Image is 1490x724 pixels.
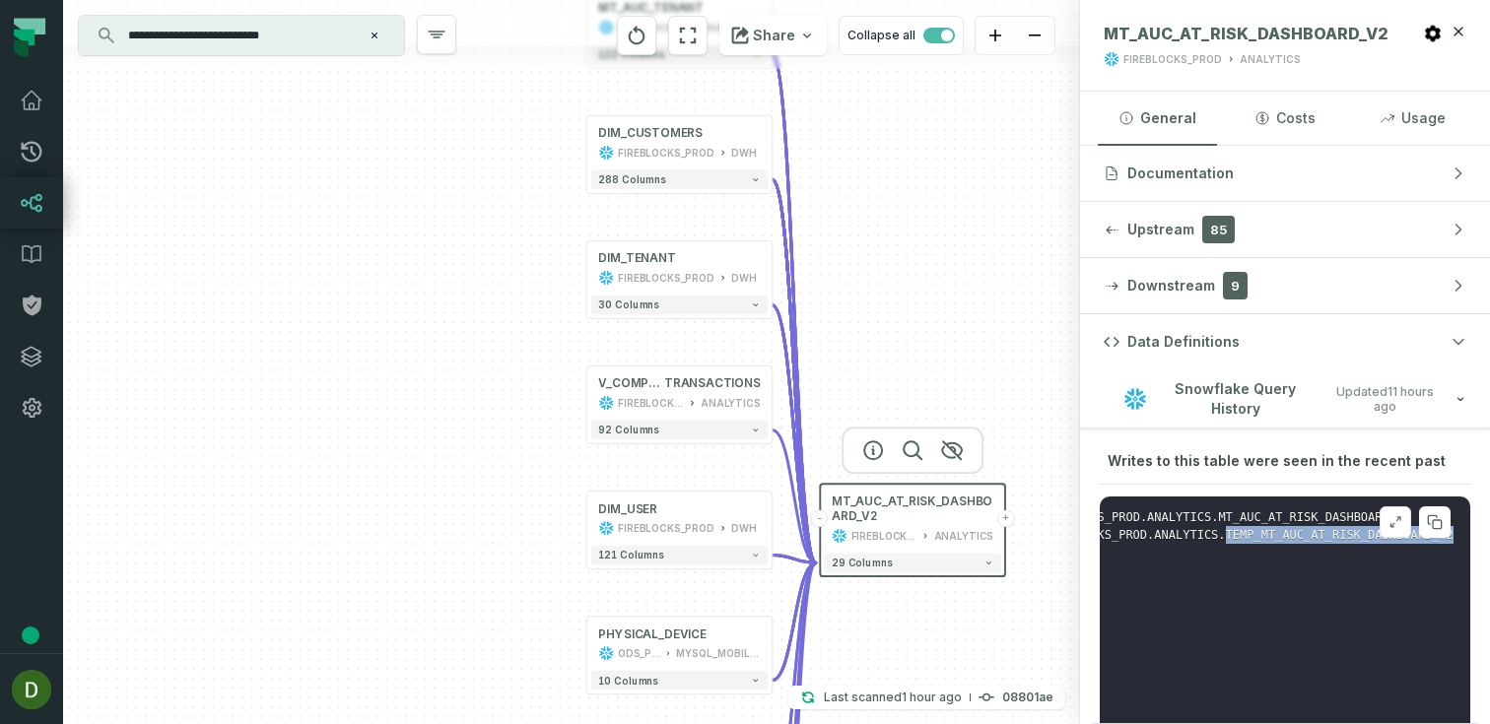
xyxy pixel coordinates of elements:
button: + [997,510,1015,528]
button: Snowflake Query HistoryUpdated[DATE] 1:40:16 AM [1104,385,1466,412]
button: - [811,510,829,528]
span: Upstream [1127,220,1194,239]
span: Writes to this table were seen in the recent past [1108,452,1446,469]
div: FIREBLOCKS_PROD [1123,52,1222,67]
div: FIREBLOCKS_PROD [618,520,714,536]
relative-time: Sep 25, 2025, 11:34 AM GMT+3 [902,690,962,704]
span: MT_AUC_AT_RISK_DASHBOARD_V2 [832,494,993,524]
span: 121 columns [598,550,663,561]
span: MT_AUC_AT_RISK_DASHBOARD_V2 [1104,24,1388,43]
button: Upstream85 [1080,202,1490,257]
span: Documentation [1127,164,1234,183]
span: Snowflake Query History [1155,379,1316,418]
div: MYSQL_MOBILE_API_GATEWAY [676,645,761,661]
div: ANALYTICS [1240,52,1301,67]
button: Share [719,16,827,55]
button: Costs [1225,92,1344,145]
div: ODS_PROD_FBS_PRODUCT [618,645,660,661]
span: Data Definitions [1127,332,1240,352]
div: FIREBLOCKS_PROD [851,528,916,544]
span: 85 [1202,216,1235,243]
h4: 08801ae [1002,691,1053,703]
img: avatar of Dan Ben-Dor [12,670,51,709]
span: . [1140,510,1147,524]
button: Usage [1353,92,1472,145]
span: 288 columns [598,173,665,185]
span: ANALYTICS [1147,510,1211,524]
div: DIM_CUSTOMERS [598,126,703,142]
span: . [1147,528,1154,542]
p: Last scanned [824,688,962,707]
button: zoom in [976,17,1015,55]
span: . [1211,510,1218,524]
span: Updated [1327,384,1443,414]
span: Downstream [1127,276,1215,296]
span: 29 columns [832,558,893,569]
g: Edge from 9b876d078cf2738f95a91c12ad312ee3 to 739627cc9c836300d3070ea402f31f0b [772,54,816,562]
span: 92 columns [598,425,659,436]
div: DWH [731,145,756,161]
span: TEMP_MT_AUC_AT_RISK_DASHBOARD_V2 [1226,528,1454,542]
div: ANALYTICS [701,395,761,411]
div: DIM_USER [598,501,657,517]
div: Tooltip anchor [22,626,39,644]
div: DWH [731,270,756,286]
button: Clear search query [365,26,384,45]
button: Last scanned[DATE] 11:34:24 AM08801ae [788,686,1065,709]
span: MT_AUC_AT_RISK_DASHBOARD_V2 [1218,510,1410,524]
button: Documentation [1080,146,1490,201]
button: Data Definitions [1080,314,1490,369]
button: Downstream9 [1080,258,1490,313]
div: ANALYTICS [934,528,994,544]
div: FIREBLOCKS_PROD [618,395,683,411]
div: V_COMPLETED_TRANSACTIONS [598,376,760,392]
div: DWH [731,520,756,536]
span: 10 columns [598,675,658,687]
button: Collapse all [839,16,964,55]
div: PHYSICAL_DEVICE [598,626,706,642]
g: Edge from fe3a8773c0490ee27a597d980fed2256 to 739627cc9c836300d3070ea402f31f0b [772,556,816,563]
span: . [1218,528,1225,542]
div: FIREBLOCKS_PROD [618,270,714,286]
span: 30 columns [598,299,659,311]
div: FIREBLOCKS_PROD [618,145,714,161]
span: TRANSACTIONS [664,376,761,392]
relative-time: Sep 25, 2025, 1:40 AM GMT+3 [1374,384,1434,414]
span: 9 [1223,272,1248,299]
span: V_COMPLETED_ [598,376,663,392]
button: zoom out [1015,17,1054,55]
span: ANALYTICS [1154,528,1218,542]
div: DIM_TENANT [598,251,675,267]
button: General [1098,92,1217,145]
